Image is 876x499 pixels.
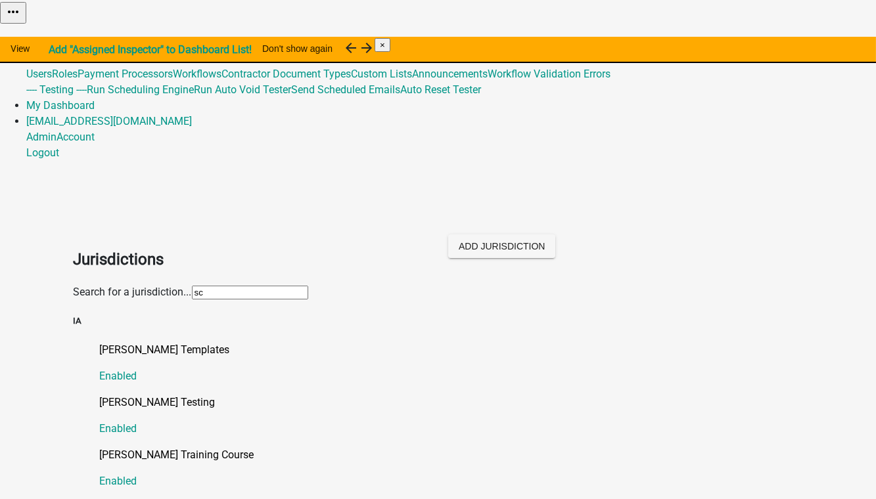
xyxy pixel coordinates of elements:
p: [PERSON_NAME] Training Course [100,447,803,463]
i: more_horiz [5,4,21,20]
i: arrow_back [343,40,359,56]
a: Announcements [412,68,488,80]
a: Workflow Validation Errors [488,68,611,80]
a: [EMAIL_ADDRESS][DOMAIN_NAME] [26,115,192,127]
p: Enabled [100,368,803,384]
a: My Dashboard [26,99,95,112]
a: Workflows [173,68,221,80]
a: Payment Processors [78,68,173,80]
a: Account [57,131,95,143]
div: Global3 [26,66,876,98]
label: Search for a jurisdiction... [74,286,192,298]
a: Contractor Document Types [221,68,351,80]
p: [PERSON_NAME] Testing [100,395,803,410]
a: [PERSON_NAME] Training CourseEnabled [100,447,803,489]
a: [PERSON_NAME] TestingEnabled [100,395,803,437]
a: Run Scheduling Engine [87,83,194,96]
a: [PERSON_NAME] TemplatesEnabled [100,342,803,384]
a: Run Auto Void Tester [194,83,291,96]
h2: Jurisdictions [74,248,428,271]
a: ---- Testing ---- [26,83,87,96]
a: Users [26,68,52,80]
p: Enabled [100,473,803,489]
a: Admin [26,131,57,143]
a: Logout [26,146,59,159]
a: Custom Lists [351,68,412,80]
i: arrow_forward [359,40,375,56]
a: Admin [26,36,57,49]
button: Close [375,38,390,52]
a: Roles [52,68,78,80]
strong: Add "Assigned Inspector" to Dashboard List! [49,43,252,56]
div: [EMAIL_ADDRESS][DOMAIN_NAME] [26,129,876,161]
a: Send Scheduled Emails [291,83,400,96]
a: Auto Reset Tester [400,83,481,96]
button: Don't show again [252,37,343,60]
span: × [380,40,385,50]
button: Add Jurisdiction [448,234,555,258]
h5: IA [74,315,803,328]
p: [PERSON_NAME] Templates [100,342,803,358]
p: Enabled [100,421,803,437]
